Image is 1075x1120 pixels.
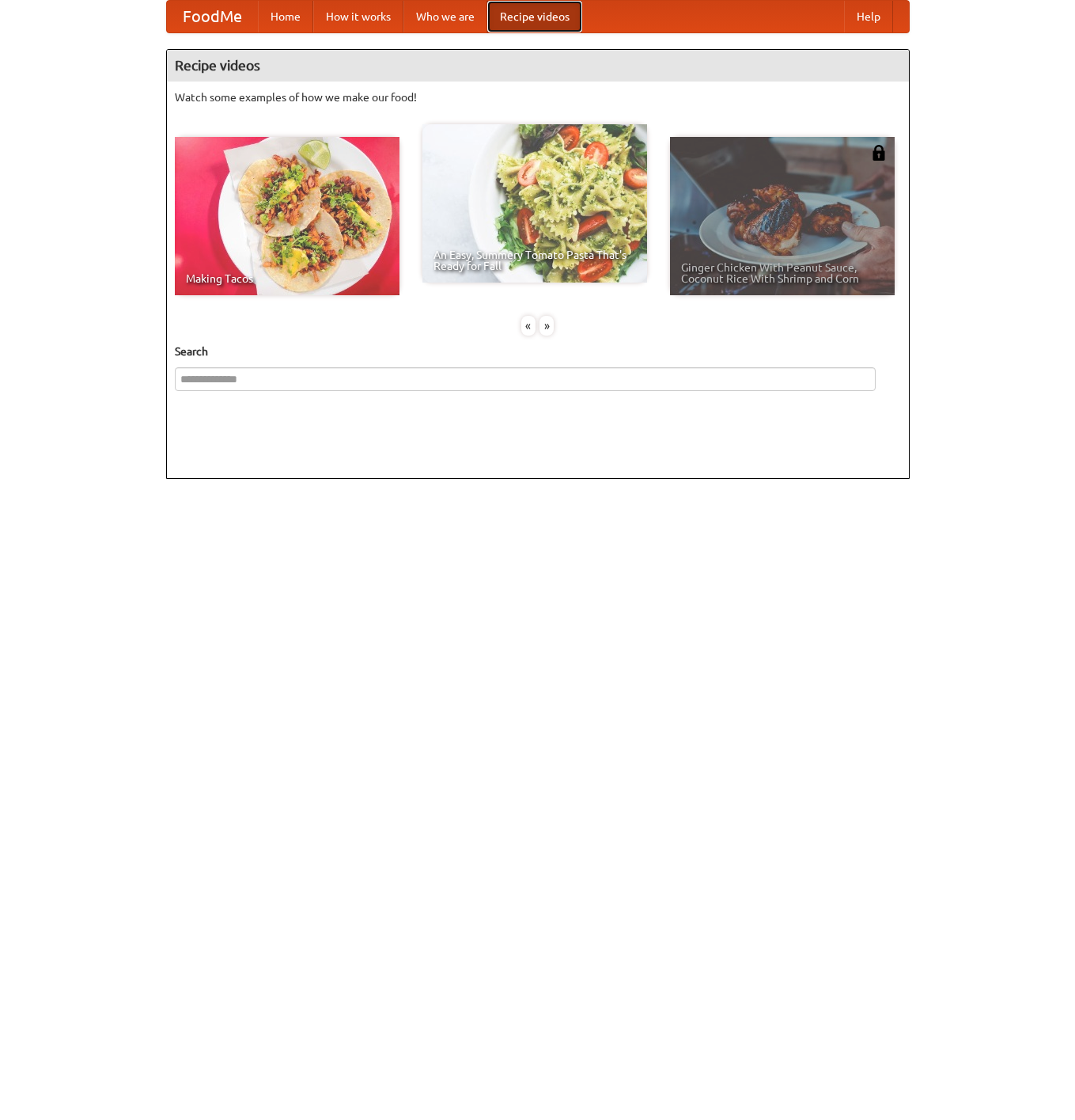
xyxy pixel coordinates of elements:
a: An Easy, Summery Tomato Pasta That's Ready for Fall [422,124,647,283]
span: Making Tacos [186,273,388,284]
a: Who we are [403,1,487,32]
a: FoodMe [167,1,258,32]
div: » [539,316,554,336]
span: An Easy, Summery Tomato Pasta That's Ready for Fall [433,249,636,271]
a: Making Tacos [175,137,399,295]
img: 483408.png [871,145,887,161]
h5: Search [175,344,901,359]
p: Watch some examples of how we make our food! [175,89,901,105]
a: Home [258,1,313,32]
a: Recipe videos [487,1,582,32]
a: How it works [313,1,403,32]
div: « [521,316,536,336]
h4: Recipe videos [167,50,909,82]
a: Help [844,1,893,32]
